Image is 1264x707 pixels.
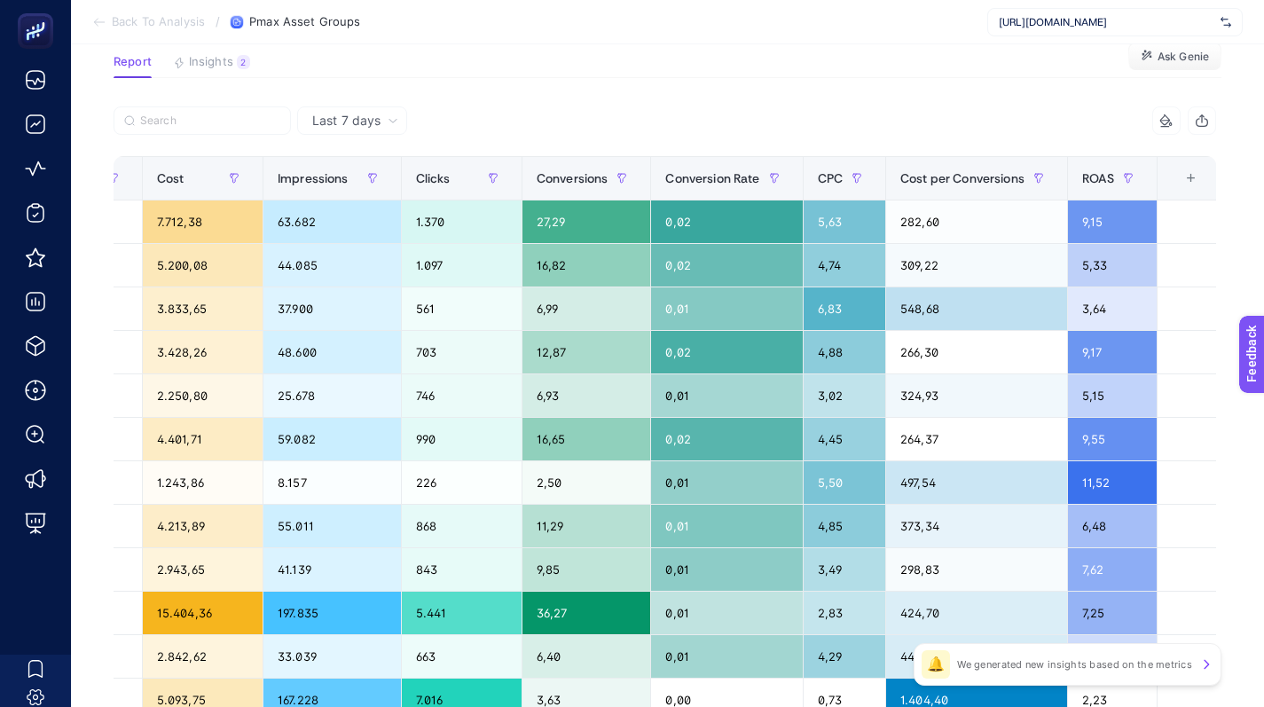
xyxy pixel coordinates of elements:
div: 6,93 [522,374,651,417]
div: 703 [402,331,522,373]
div: 0,01 [651,287,802,330]
div: 5,33 [1068,244,1158,287]
div: 16,65 [522,418,651,460]
div: 8.157 [263,461,401,504]
span: Conversion Rate [665,171,759,185]
div: 4,85 [804,505,885,547]
div: 5.441 [402,592,522,634]
div: 0,02 [651,418,802,460]
div: 3,49 [804,548,885,591]
div: 0,01 [651,635,802,678]
div: 0,02 [651,331,802,373]
span: Back To Analysis [112,15,205,29]
button: Ask Genie [1128,43,1221,71]
div: 4,29 [804,635,885,678]
div: 🔔 [922,650,950,679]
div: 0,01 [651,374,802,417]
span: ROAS [1082,171,1115,185]
span: Pmax Asset Groups [249,15,360,29]
div: 36,27 [522,592,651,634]
div: 561 [402,287,522,330]
div: 27,29 [522,200,651,243]
div: 298,83 [886,548,1067,591]
div: 6,40 [522,635,651,678]
div: 25.678 [263,374,401,417]
span: Last 7 days [312,112,381,130]
div: 2.842,62 [143,635,263,678]
div: 5,50 [804,461,885,504]
div: 0,01 [651,461,802,504]
div: 4,45 [804,418,885,460]
span: CPC [818,171,843,185]
div: 444,36 [886,635,1067,678]
div: 548,68 [886,287,1067,330]
div: 843 [402,548,522,591]
div: 37.900 [263,287,401,330]
div: 309,22 [886,244,1067,287]
div: 0,02 [651,200,802,243]
div: 868 [402,505,522,547]
span: Feedback [11,5,67,20]
div: 2.943,65 [143,548,263,591]
span: Conversions [537,171,608,185]
div: 5,15 [1068,374,1158,417]
div: 2,83 [804,592,885,634]
div: 4,54 [1068,635,1158,678]
div: 9,15 [1068,200,1158,243]
div: 746 [402,374,522,417]
div: 55.011 [263,505,401,547]
span: [URL][DOMAIN_NAME] [999,15,1213,29]
div: 2 [237,55,250,69]
div: 7,25 [1068,592,1158,634]
span: Cost [157,171,184,185]
span: Cost per Conversions [900,171,1025,185]
div: 0,02 [651,244,802,287]
div: 41.139 [263,548,401,591]
div: 3.833,65 [143,287,263,330]
div: 0,01 [651,592,802,634]
div: 663 [402,635,522,678]
div: 11 items selected [1172,171,1186,210]
div: 2.250,80 [143,374,263,417]
div: 7,62 [1068,548,1158,591]
div: 1.243,86 [143,461,263,504]
div: 990 [402,418,522,460]
div: 63.682 [263,200,401,243]
span: Ask Genie [1158,50,1209,64]
div: 59.082 [263,418,401,460]
div: 282,60 [886,200,1067,243]
div: 264,37 [886,418,1067,460]
span: Insights [189,55,233,69]
div: 4.213,89 [143,505,263,547]
input: Search [140,114,280,128]
div: 15.404,36 [143,592,263,634]
div: 11,29 [522,505,651,547]
div: 197.835 [263,592,401,634]
span: / [216,14,220,28]
span: Impressions [278,171,349,185]
div: 1.097 [402,244,522,287]
div: 0,01 [651,505,802,547]
div: 3,64 [1068,287,1158,330]
div: 2,50 [522,461,651,504]
div: 6,83 [804,287,885,330]
div: 3.428,26 [143,331,263,373]
div: 11,52 [1068,461,1158,504]
div: 7.712,38 [143,200,263,243]
div: 48.600 [263,331,401,373]
div: 266,30 [886,331,1067,373]
div: 424,70 [886,592,1067,634]
div: 1.370 [402,200,522,243]
div: 5,63 [804,200,885,243]
div: 6,99 [522,287,651,330]
div: 6,48 [1068,505,1158,547]
div: 12,87 [522,331,651,373]
div: 497,54 [886,461,1067,504]
div: 4,74 [804,244,885,287]
div: 3,02 [804,374,885,417]
div: 5.200,08 [143,244,263,287]
div: + [1174,171,1208,185]
div: 44.085 [263,244,401,287]
div: 9,17 [1068,331,1158,373]
span: Clicks [416,171,451,185]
